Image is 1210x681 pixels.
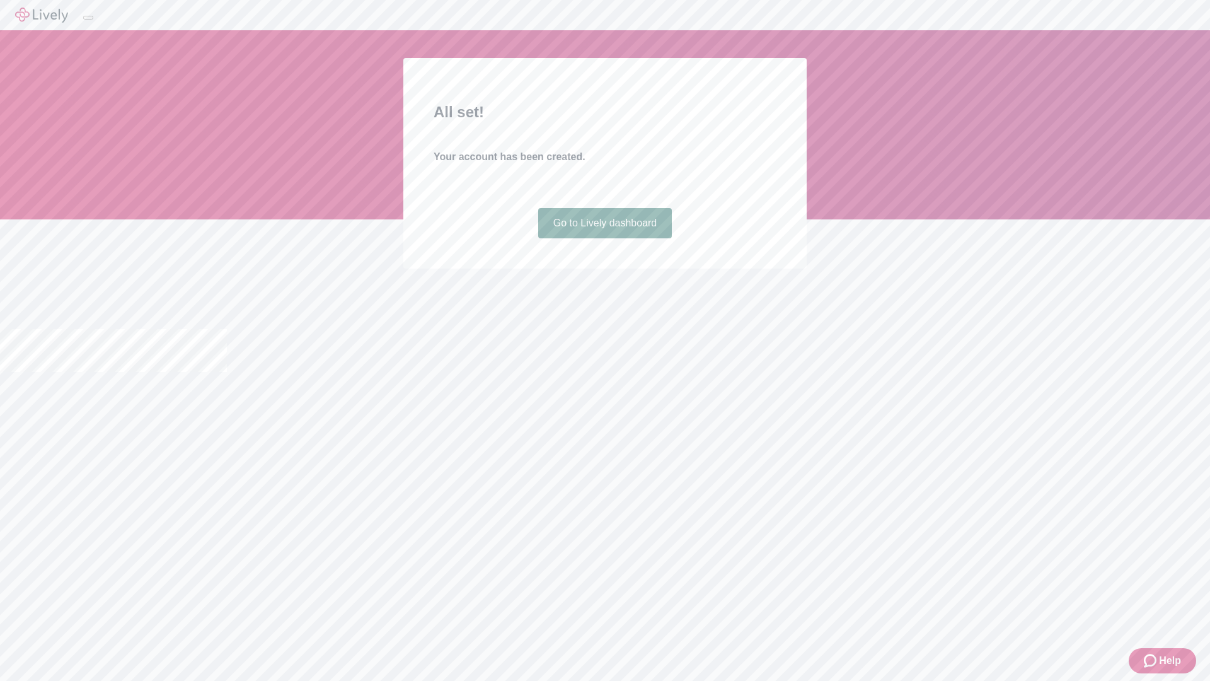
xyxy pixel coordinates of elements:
[83,16,93,20] button: Log out
[1129,648,1196,673] button: Zendesk support iconHelp
[1144,653,1159,668] svg: Zendesk support icon
[434,101,776,124] h2: All set!
[15,8,68,23] img: Lively
[434,149,776,165] h4: Your account has been created.
[538,208,672,238] a: Go to Lively dashboard
[1159,653,1181,668] span: Help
